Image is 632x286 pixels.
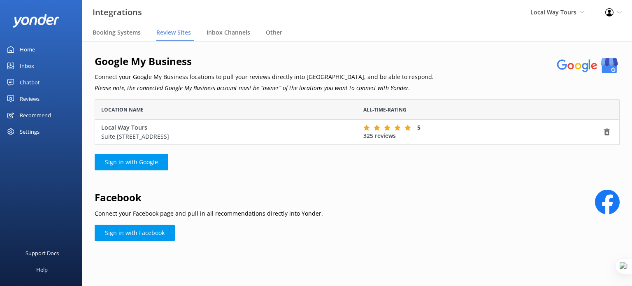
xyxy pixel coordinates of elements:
h2: Google My Business [95,53,434,69]
span: Review Sites [156,28,191,37]
a: Sign in with Google [95,154,168,170]
div: Settings [20,123,39,140]
span: Other [266,28,282,37]
div: Home [20,41,35,58]
div: Help [36,261,48,278]
a: Sign in with Facebook [95,225,175,241]
span: 5 [417,123,421,131]
i: Please note, the connected Google My Business account must be “owner” of the locations you want t... [95,84,410,92]
span: Inbox Channels [207,28,250,37]
span: Booking Systems [93,28,141,37]
p: Connect your Facebook page and pull in all recommendations directly into Yonder. [95,209,323,218]
p: Suite [STREET_ADDRESS] [101,132,351,141]
span: All-time-rating [363,106,407,114]
h2: Facebook [95,190,323,205]
div: Inbox [20,58,34,74]
div: Reviews [20,91,39,107]
span: Location Name [101,106,144,114]
div: grid [95,120,620,144]
div: 325 reviews [363,123,603,140]
div: Support Docs [26,245,59,261]
div: Chatbot [20,74,40,91]
p: Connect your Google My Business locations to pull your reviews directly into [GEOGRAPHIC_DATA], a... [95,72,434,81]
h3: Integrations [93,6,142,19]
span: Local Way Tours [530,8,576,16]
div: Recommend [20,107,51,123]
img: yonder-white-logo.png [12,14,60,28]
div: Local Way Tours [101,123,351,142]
